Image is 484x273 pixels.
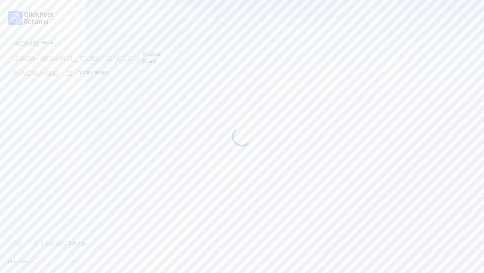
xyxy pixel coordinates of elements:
[8,236,78,250] a: settings Settings
[42,39,55,46] p: Home
[71,258,78,265] span: keyboard_tab_rtl
[8,66,78,79] a: package_2 Configurations
[143,51,160,64] p: Returns Board
[12,39,39,46] span: home
[8,258,78,265] div: Close Menukeyboard_tab_rtl
[12,69,73,76] span: package_2
[12,54,140,61] span: dashboard_customize
[12,240,66,246] span: settings
[8,258,35,265] p: Close Menu
[8,11,53,25] img: Logo
[75,69,108,76] p: Configurations
[8,51,78,64] a: dashboard_customize Returns Board
[8,36,78,49] a: home Home
[69,240,87,246] p: Settings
